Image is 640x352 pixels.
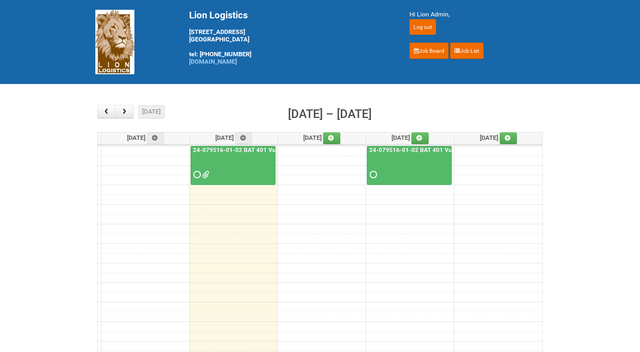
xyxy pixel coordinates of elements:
a: Add an event [500,132,517,144]
img: Lion Logistics [95,10,134,74]
span: [DATE] [392,134,429,141]
a: Lion Logistics [95,38,134,45]
span: Requested [370,172,375,177]
h2: [DATE] – [DATE] [288,105,372,123]
button: [DATE] [138,105,165,118]
a: [DOMAIN_NAME] [189,58,237,65]
div: Hi Lion Admin, [409,10,545,19]
a: Job List [450,43,484,59]
a: Job Board [409,43,449,59]
span: [DATE] [480,134,517,141]
span: 24-079516-01-02 MOR4 9.30.xlsm RAIBAT Vuse Pro Box RCT Study - Pregnancy Test Letter - 11JUL2025.... [202,172,207,177]
span: [DATE] [127,134,164,141]
a: 24-079516-01-02 BAT 401 Vuse Box RCT [368,147,484,154]
div: [STREET_ADDRESS] [GEOGRAPHIC_DATA] tel: [PHONE_NUMBER] [189,10,390,65]
input: Log out [409,19,436,35]
span: Lion Logistics [189,10,248,21]
a: Add an event [147,132,164,144]
span: [DATE] [303,134,340,141]
a: 24-079516-01-02 BAT 401 Vuse Box RCT [191,147,308,154]
span: [DATE] [215,134,252,141]
a: Add an event [411,132,429,144]
a: Add an event [235,132,252,144]
a: Add an event [323,132,340,144]
span: Requested [193,172,199,177]
a: 24-079516-01-02 BAT 401 Vuse Box RCT [191,146,275,185]
a: 24-079516-01-02 BAT 401 Vuse Box RCT [367,146,452,185]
